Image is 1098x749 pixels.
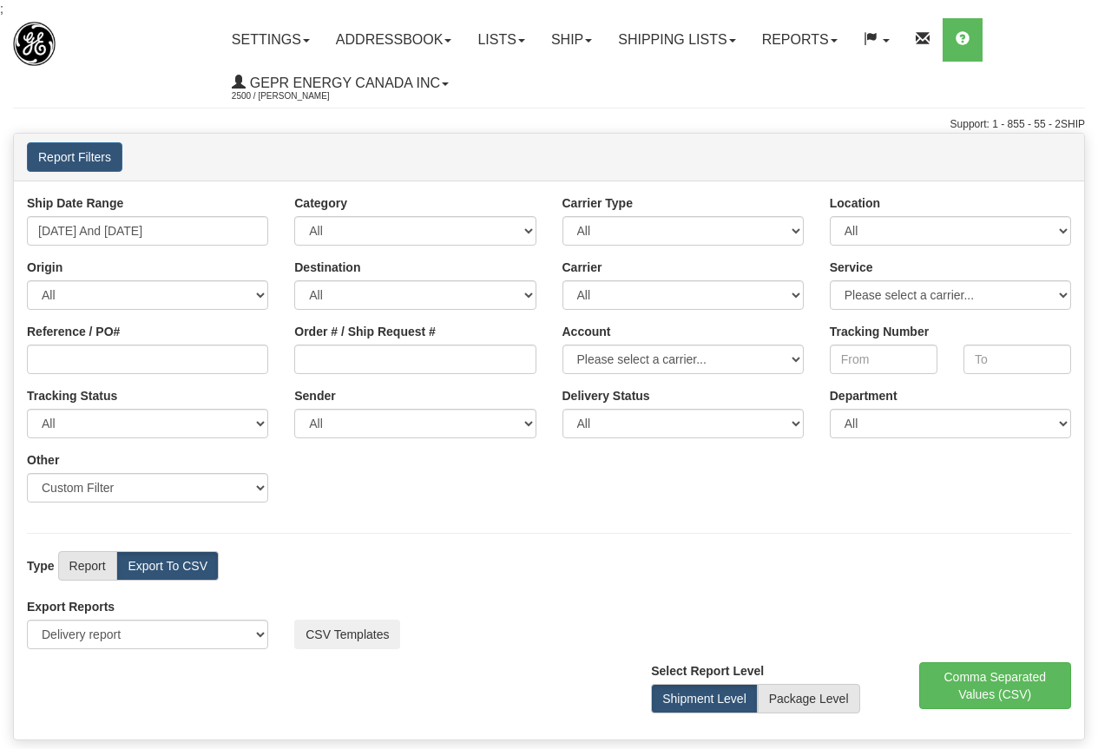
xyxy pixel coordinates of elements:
span: GEPR Energy Canada Inc [246,76,440,90]
a: Settings [219,18,323,62]
label: Origin [27,259,62,276]
a: Addressbook [323,18,465,62]
label: Destination [294,259,360,276]
label: Tracking Status [27,387,117,404]
label: Order # / Ship Request # [294,323,436,340]
div: Support: 1 - 855 - 55 - 2SHIP [13,117,1085,132]
iframe: chat widget [1058,286,1096,463]
label: Tracking Number [830,323,929,340]
label: Account [562,323,611,340]
select: Please ensure data set in report has been RECENTLY tracked from your Shipment History [562,409,804,438]
label: Department [830,387,897,404]
label: Ship Date Range [27,194,123,212]
label: Carrier Type [562,194,633,212]
img: logo2500.jpg [13,22,56,66]
label: Export Reports [27,598,115,615]
label: Location [830,194,880,212]
label: Type [27,557,55,575]
label: Other [27,451,59,469]
label: Service [830,259,873,276]
a: Reports [749,18,851,62]
label: Export To CSV [116,551,219,581]
a: GEPR Energy Canada Inc 2500 / [PERSON_NAME] [219,62,462,105]
button: CSV Templates [294,620,400,649]
input: From [830,345,937,374]
a: Ship [538,18,605,62]
a: Lists [464,18,537,62]
label: Category [294,194,347,212]
label: Shipment Level [651,684,758,713]
label: Sender [294,387,335,404]
label: Select Report Level [651,662,764,680]
button: Comma Separated Values (CSV) [919,662,1072,709]
span: 2500 / [PERSON_NAME] [232,88,362,105]
label: Carrier [562,259,602,276]
label: Please ensure data set in report has been RECENTLY tracked from your Shipment History [562,387,650,404]
label: Report [58,551,117,581]
a: Shipping lists [605,18,748,62]
button: Report Filters [27,142,122,172]
label: Reference / PO# [27,323,120,340]
label: Package Level [758,684,860,713]
input: To [963,345,1071,374]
